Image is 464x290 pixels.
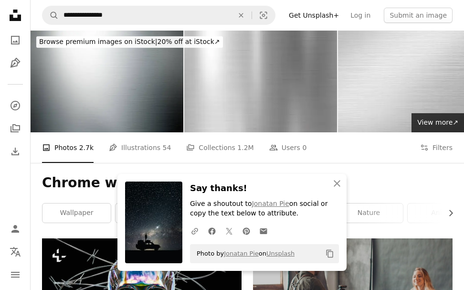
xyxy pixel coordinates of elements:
[224,250,259,257] a: Jonatan Pie
[252,6,275,24] button: Visual search
[420,132,453,163] button: Filters
[269,132,307,163] a: Users 0
[203,221,221,240] a: Share on Facebook
[237,142,253,153] span: 1.2M
[116,204,184,223] a: chrome background
[252,200,289,207] a: Jonatan Pie
[39,38,220,45] span: 20% off at iStock ↗
[190,199,339,218] p: Give a shoutout to on social or copy the text below to attribute.
[184,31,337,132] img: luxury glossy metalic background
[231,6,252,24] button: Clear
[345,8,376,23] a: Log in
[186,132,253,163] a: Collections 1.2M
[335,204,403,223] a: nature
[6,31,25,50] a: Photos
[6,96,25,115] a: Explore
[6,265,25,284] button: Menu
[6,54,25,73] a: Illustrations
[238,221,255,240] a: Share on Pinterest
[6,119,25,138] a: Collections
[6,219,25,238] a: Log in / Sign up
[190,182,339,195] h3: Say thanks!
[192,246,295,261] span: Photo by on
[266,250,295,257] a: Unsplash
[411,113,464,132] a: View more↗
[42,204,111,223] a: wallpaper
[322,246,338,262] button: Copy to clipboard
[31,31,229,54] a: Browse premium images on iStock|20% off at iStock↗
[221,221,238,240] a: Share on Twitter
[42,6,275,25] form: Find visuals sitewide
[255,221,272,240] a: Share over email
[39,38,157,45] span: Browse premium images on iStock |
[42,6,59,24] button: Search Unsplash
[42,174,453,192] h1: Chrome wallpaper
[163,142,171,153] span: 54
[109,132,171,163] a: Illustrations 54
[442,204,453,223] button: scroll list to the right
[417,118,458,126] span: View more ↗
[283,8,345,23] a: Get Unsplash+
[302,142,306,153] span: 0
[6,242,25,261] button: Language
[31,31,183,132] img: shiny brushed metal background
[6,142,25,161] a: Download History
[384,8,453,23] button: Submit an image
